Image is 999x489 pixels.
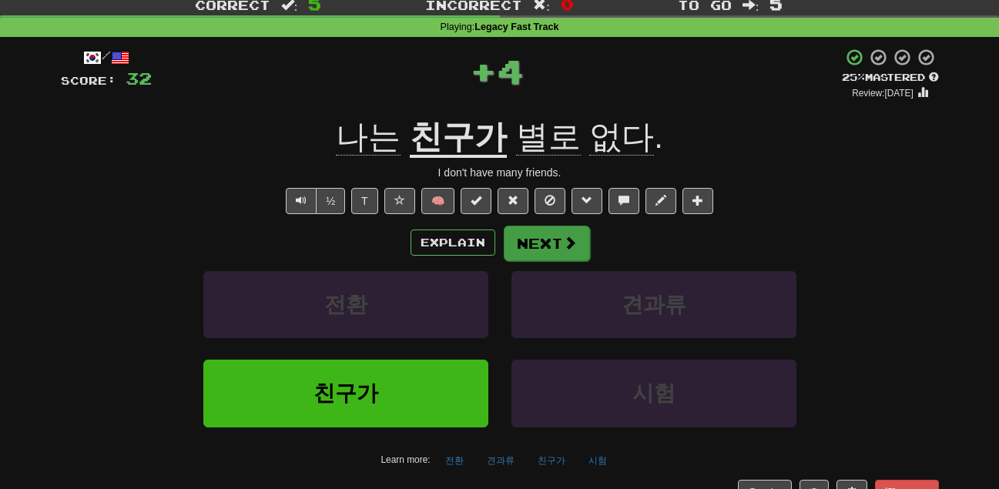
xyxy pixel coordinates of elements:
[852,88,914,99] small: Review: [DATE]
[126,69,152,88] span: 32
[529,449,574,472] button: 친구가
[313,381,378,405] span: 친구가
[283,188,345,214] div: Text-to-speech controls
[324,293,367,317] span: 전환
[842,71,939,85] div: Mastered
[589,119,654,156] span: 없다
[842,71,865,83] span: 25 %
[507,119,663,156] span: .
[498,188,528,214] button: Reset to 0% Mastered (alt+r)
[535,188,565,214] button: Ignore sentence (alt+i)
[511,271,796,338] button: 견과류
[437,449,472,472] button: 전환
[203,360,488,427] button: 친구가
[61,74,116,87] span: Score:
[682,188,713,214] button: Add to collection (alt+a)
[497,52,524,90] span: 4
[622,293,686,317] span: 견과류
[61,165,939,180] div: I don't have many friends.
[351,188,378,214] button: T
[384,188,415,214] button: Favorite sentence (alt+f)
[504,226,590,261] button: Next
[411,229,495,256] button: Explain
[632,381,675,405] span: 시험
[421,188,454,214] button: 🧠
[474,22,558,32] strong: Legacy Fast Track
[461,188,491,214] button: Set this sentence to 100% Mastered (alt+m)
[61,48,152,67] div: /
[645,188,676,214] button: Edit sentence (alt+d)
[572,188,602,214] button: Grammar (alt+g)
[286,188,317,214] button: Play sentence audio (ctl+space)
[470,48,497,94] span: +
[478,449,523,472] button: 견과류
[580,449,615,472] button: 시험
[203,271,488,338] button: 전환
[410,119,507,158] u: 친구가
[511,360,796,427] button: 시험
[516,119,581,156] span: 별로
[380,454,430,465] small: Learn more:
[608,188,639,214] button: Discuss sentence (alt+u)
[336,119,401,156] span: 나는
[316,188,345,214] button: ½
